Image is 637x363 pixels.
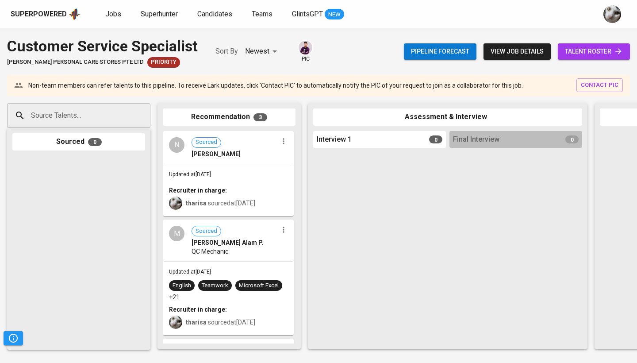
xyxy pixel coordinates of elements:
[88,138,102,146] span: 0
[11,8,81,21] a: Superpoweredapp logo
[299,41,312,54] img: erwin@glints.com
[197,10,232,18] span: Candidates
[192,227,221,236] span: Sourced
[404,43,476,60] button: Pipeline forecast
[252,9,274,20] a: Teams
[169,269,211,275] span: Updated at [DATE]
[298,40,313,63] div: pic
[11,9,67,19] div: Superpowered
[484,43,551,60] button: view job details
[163,131,294,216] div: NSourced[PERSON_NAME]Updated at[DATE]Recruiter in charge:tharisa sourcedat[DATE]
[147,58,180,66] span: Priority
[141,10,178,18] span: Superhunter
[28,81,523,90] p: Non-team members can refer talents to this pipeline. To receive Lark updates, click 'Contact PIC'...
[411,46,469,57] span: Pipeline forecast
[202,282,228,290] div: Teamwork
[603,5,621,23] img: tharisa.rizky@glints.com
[105,9,123,20] a: Jobs
[245,46,269,57] p: Newest
[491,46,544,57] span: view job details
[186,319,207,326] b: tharisa
[7,35,198,57] div: Customer Service Specialist
[313,108,582,126] div: Assessment & Interview
[245,43,280,60] div: Newest
[169,316,182,329] img: tharisa.rizky@glints.com
[105,10,121,18] span: Jobs
[215,46,238,57] p: Sort By
[581,80,618,90] span: contact pic
[292,10,323,18] span: GlintsGPT
[147,57,180,68] div: New Job received from Demand Team
[558,43,630,60] a: talent roster
[325,10,344,19] span: NEW
[163,220,294,335] div: MSourced[PERSON_NAME] Alam P.QC MechanicUpdated at[DATE]EnglishTeamworkMicrosoft Excel+21Recruite...
[169,226,184,241] div: M
[239,282,279,290] div: Microsoft Excel
[169,187,227,194] b: Recruiter in charge:
[292,9,344,20] a: GlintsGPT NEW
[565,46,623,57] span: talent roster
[146,115,147,116] button: Open
[186,319,255,326] span: sourced at [DATE]
[163,108,295,126] div: Recommendation
[169,197,182,210] img: tharisa.rizky@glints.com
[7,58,144,66] span: [PERSON_NAME] PERSONAL CARE STORES PTE LTD
[192,238,263,247] span: [PERSON_NAME] Alam P.
[169,306,227,313] b: Recruiter in charge:
[453,135,499,145] span: Final Interview
[12,133,145,151] div: Sourced
[4,331,23,345] button: Pipeline Triggers
[169,293,180,301] p: +21
[192,150,241,158] span: [PERSON_NAME]
[169,137,184,153] div: N
[429,135,442,143] span: 0
[197,9,234,20] a: Candidates
[252,10,272,18] span: Teams
[576,78,623,92] button: contact pic
[565,135,579,143] span: 0
[186,200,207,207] b: tharisa
[69,8,81,21] img: app logo
[186,200,255,207] span: sourced at [DATE]
[192,247,228,256] span: QC Mechanic
[169,171,211,178] span: Updated at [DATE]
[141,9,180,20] a: Superhunter
[253,113,267,121] span: 3
[192,138,221,147] span: Sourced
[317,135,352,145] span: Interview 1
[173,282,191,290] div: English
